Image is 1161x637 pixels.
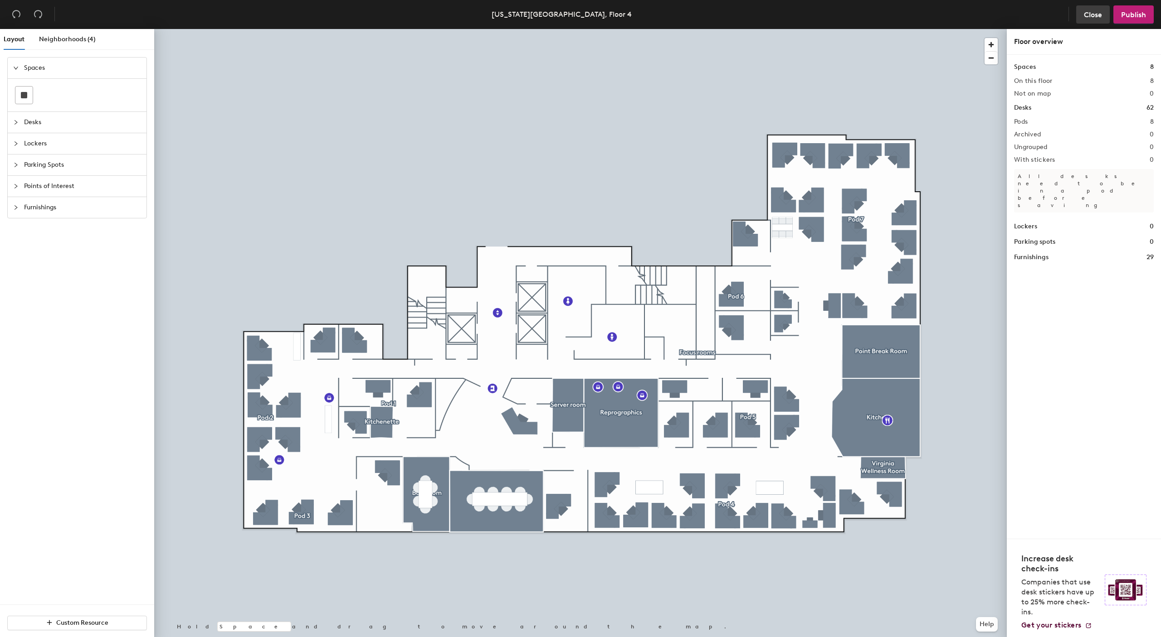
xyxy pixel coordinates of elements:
[1105,574,1146,605] img: Sticker logo
[1014,169,1154,212] p: All desks need to be in a pod before saving
[24,197,141,218] span: Furnishings
[1113,5,1154,24] button: Publish
[1014,62,1036,72] h1: Spaces
[1021,621,1081,629] span: Get your stickers
[1150,156,1154,164] h2: 0
[1150,62,1154,72] h1: 8
[13,141,19,146] span: collapsed
[13,120,19,125] span: collapsed
[1150,237,1154,247] h1: 0
[1150,131,1154,138] h2: 0
[1021,554,1099,574] h4: Increase desk check-ins
[1014,90,1051,97] h2: Not on map
[1014,222,1037,232] h1: Lockers
[13,183,19,189] span: collapsed
[56,619,108,627] span: Custom Resource
[24,112,141,133] span: Desks
[13,205,19,210] span: collapsed
[1014,118,1028,125] h2: Pods
[1014,77,1053,85] h2: On this floor
[1014,237,1055,247] h1: Parking spots
[1021,577,1099,617] p: Companies that use desk stickers have up to 25% more check-ins.
[1150,90,1154,97] h2: 0
[1121,10,1146,19] span: Publish
[24,133,141,154] span: Lockers
[1014,156,1055,164] h2: With stickers
[39,35,96,43] span: Neighborhoods (4)
[1150,144,1154,151] h2: 0
[7,5,25,24] button: Undo (⌘ + Z)
[1021,621,1092,630] a: Get your stickers
[13,162,19,168] span: collapsed
[13,65,19,71] span: expanded
[1150,118,1154,125] h2: 8
[24,58,141,78] span: Spaces
[1150,222,1154,232] h1: 0
[24,154,141,175] span: Parking Spots
[1146,103,1154,113] h1: 62
[1014,252,1049,262] h1: Furnishings
[29,5,47,24] button: Redo (⌘ + ⇧ + Z)
[1076,5,1110,24] button: Close
[1084,10,1102,19] span: Close
[1014,36,1154,47] div: Floor overview
[1146,252,1154,262] h1: 29
[4,35,24,43] span: Layout
[492,9,632,20] div: [US_STATE][GEOGRAPHIC_DATA], Floor 4
[976,617,998,632] button: Help
[7,616,147,630] button: Custom Resource
[24,176,141,197] span: Points of Interest
[1014,103,1031,113] h1: Desks
[12,10,21,19] span: undo
[1014,131,1041,138] h2: Archived
[1150,77,1154,85] h2: 8
[1014,144,1048,151] h2: Ungrouped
